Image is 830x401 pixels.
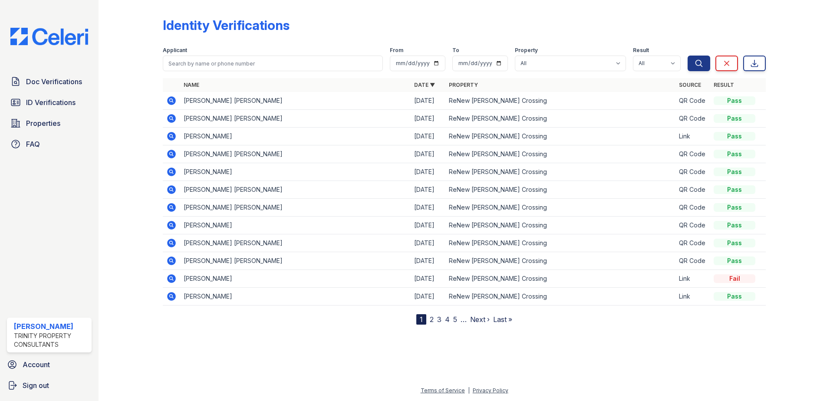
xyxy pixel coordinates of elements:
td: QR Code [675,252,710,270]
td: ReNew [PERSON_NAME] Crossing [445,110,676,128]
td: [PERSON_NAME] [PERSON_NAME] [180,110,411,128]
div: Pass [714,168,755,176]
td: QR Code [675,92,710,110]
a: Doc Verifications [7,73,92,90]
td: [PERSON_NAME] [180,128,411,145]
div: 1 [416,314,426,325]
div: Pass [714,132,755,141]
a: FAQ [7,135,92,153]
a: ID Verifications [7,94,92,111]
span: Sign out [23,380,49,391]
td: ReNew [PERSON_NAME] Crossing [445,163,676,181]
td: QR Code [675,145,710,163]
a: 4 [445,315,450,324]
img: CE_Logo_Blue-a8612792a0a2168367f1c8372b55b34899dd931a85d93a1a3d3e32e68fde9ad4.png [3,28,95,45]
td: [PERSON_NAME] [PERSON_NAME] [180,199,411,217]
td: [PERSON_NAME] [180,288,411,306]
a: 2 [430,315,434,324]
a: Privacy Policy [473,387,508,394]
a: Properties [7,115,92,132]
td: [DATE] [411,270,445,288]
input: Search by name or phone number [163,56,383,71]
a: 5 [453,315,457,324]
a: Name [184,82,199,88]
div: Pass [714,203,755,212]
label: Property [515,47,538,54]
td: [PERSON_NAME] [PERSON_NAME] [180,145,411,163]
td: QR Code [675,234,710,252]
span: … [461,314,467,325]
td: [DATE] [411,110,445,128]
td: QR Code [675,110,710,128]
td: QR Code [675,199,710,217]
td: ReNew [PERSON_NAME] Crossing [445,199,676,217]
a: Sign out [3,377,95,394]
td: ReNew [PERSON_NAME] Crossing [445,270,676,288]
div: Pass [714,114,755,123]
td: QR Code [675,217,710,234]
td: [DATE] [411,145,445,163]
div: | [468,387,470,394]
a: Date ▼ [414,82,435,88]
td: [PERSON_NAME] [180,163,411,181]
a: Next › [470,315,490,324]
td: Link [675,128,710,145]
td: [PERSON_NAME] [PERSON_NAME] [180,234,411,252]
div: Pass [714,292,755,301]
a: Property [449,82,478,88]
td: ReNew [PERSON_NAME] Crossing [445,252,676,270]
td: Link [675,270,710,288]
td: ReNew [PERSON_NAME] Crossing [445,181,676,199]
td: QR Code [675,181,710,199]
td: ReNew [PERSON_NAME] Crossing [445,145,676,163]
td: [DATE] [411,128,445,145]
td: [DATE] [411,163,445,181]
label: Result [633,47,649,54]
td: [PERSON_NAME] [180,270,411,288]
td: ReNew [PERSON_NAME] Crossing [445,234,676,252]
div: Pass [714,239,755,247]
td: [DATE] [411,252,445,270]
div: Pass [714,150,755,158]
span: FAQ [26,139,40,149]
label: From [390,47,403,54]
span: Doc Verifications [26,76,82,87]
td: [DATE] [411,181,445,199]
td: [PERSON_NAME] [PERSON_NAME] [180,252,411,270]
td: [DATE] [411,217,445,234]
a: 3 [437,315,441,324]
td: [PERSON_NAME] [PERSON_NAME] [180,92,411,110]
td: [DATE] [411,199,445,217]
td: QR Code [675,163,710,181]
td: ReNew [PERSON_NAME] Crossing [445,288,676,306]
td: ReNew [PERSON_NAME] Crossing [445,128,676,145]
td: [DATE] [411,288,445,306]
a: Source [679,82,701,88]
div: Trinity Property Consultants [14,332,88,349]
div: [PERSON_NAME] [14,321,88,332]
td: [DATE] [411,92,445,110]
div: Pass [714,185,755,194]
td: Link [675,288,710,306]
td: ReNew [PERSON_NAME] Crossing [445,92,676,110]
div: Pass [714,96,755,105]
a: Account [3,356,95,373]
span: Properties [26,118,60,128]
td: ReNew [PERSON_NAME] Crossing [445,217,676,234]
span: Account [23,359,50,370]
label: To [452,47,459,54]
a: Terms of Service [421,387,465,394]
label: Applicant [163,47,187,54]
td: [PERSON_NAME] [180,217,411,234]
span: ID Verifications [26,97,76,108]
div: Identity Verifications [163,17,290,33]
div: Fail [714,274,755,283]
td: [PERSON_NAME] [PERSON_NAME] [180,181,411,199]
div: Pass [714,221,755,230]
td: [DATE] [411,234,445,252]
a: Last » [493,315,512,324]
div: Pass [714,256,755,265]
a: Result [714,82,734,88]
